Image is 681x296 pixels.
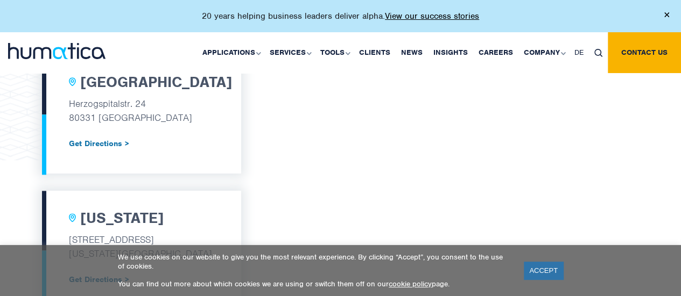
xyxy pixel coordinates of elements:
a: Insights [428,32,473,73]
a: Clients [354,32,396,73]
a: News [396,32,428,73]
img: logo [8,43,106,59]
p: You can find out more about which cookies we are using or switch them off on our page. [118,279,510,288]
p: 80331 [GEOGRAPHIC_DATA] [69,111,214,125]
h2: [GEOGRAPHIC_DATA] [80,74,232,92]
a: Services [264,32,315,73]
p: We use cookies on our website to give you the most relevant experience. By clicking “Accept”, you... [118,252,510,271]
a: Careers [473,32,518,73]
p: Herzogspitalstr. 24 [69,97,214,111]
a: ACCEPT [524,262,563,279]
img: search_icon [594,49,602,57]
span: DE [574,48,584,57]
a: Company [518,32,569,73]
a: View our success stories [385,11,479,21]
a: cookie policy [389,279,432,288]
p: 20 years helping business leaders deliver alpha. [202,11,479,21]
a: Applications [197,32,264,73]
h2: [US_STATE] [80,210,164,228]
p: [STREET_ADDRESS] [69,233,214,247]
a: Get Directions > [69,139,214,148]
a: Contact us [608,32,681,73]
a: DE [569,32,589,73]
a: Tools [315,32,354,73]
